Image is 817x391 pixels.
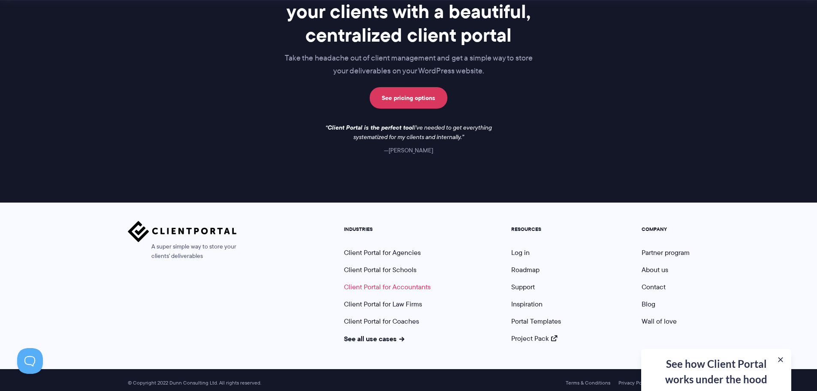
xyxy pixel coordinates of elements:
a: Wall of love [642,316,677,326]
h5: INDUSTRIES [344,226,431,232]
a: Portal Templates [511,316,561,326]
a: See all use cases [344,333,405,344]
a: Log in [511,248,530,258]
a: Partner program [642,248,690,258]
a: Terms & Conditions [566,380,610,386]
a: Client Portal for Schools [344,265,416,275]
a: About us [642,265,668,275]
p: Take the headache out of client management and get a simple way to store your deliverables on you... [238,52,580,78]
span: © Copyright 2022 Dunn Consulting Ltd. All rights reserved. [124,380,265,386]
a: Client Portal for Agencies [344,248,421,258]
a: Roadmap [511,265,540,275]
a: Contact [642,282,666,292]
a: Client Portal for Coaches [344,316,419,326]
p: I've needed to get everything systematized for my clients and internally. [319,123,499,142]
strong: Client Portal is the perfect tool [328,123,414,132]
iframe: Toggle Customer Support [17,348,43,374]
a: Privacy Policy [618,380,650,386]
span: A super simple way to store your clients' deliverables [128,242,237,261]
a: See pricing options [370,87,447,109]
a: Support [511,282,535,292]
a: Project Pack [511,333,558,343]
a: Blog [642,299,655,309]
h5: RESOURCES [511,226,561,232]
a: Client Portal for Law Firms [344,299,422,309]
cite: [PERSON_NAME] [384,146,433,155]
a: Client Portal for Accountants [344,282,431,292]
a: Inspiration [511,299,543,309]
h5: COMPANY [642,226,690,232]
